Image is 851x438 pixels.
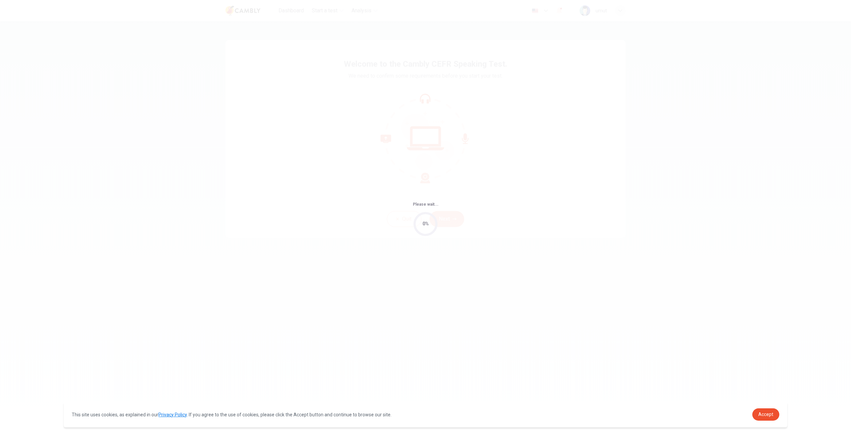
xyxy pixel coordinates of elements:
[752,408,779,421] a: dismiss cookie message
[758,412,773,417] span: Accept
[158,412,187,417] a: Privacy Policy
[64,402,787,427] div: cookieconsent
[413,202,439,207] span: Please wait...
[422,220,429,228] div: 0%
[72,412,391,417] span: This site uses cookies, as explained in our . If you agree to the use of cookies, please click th...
